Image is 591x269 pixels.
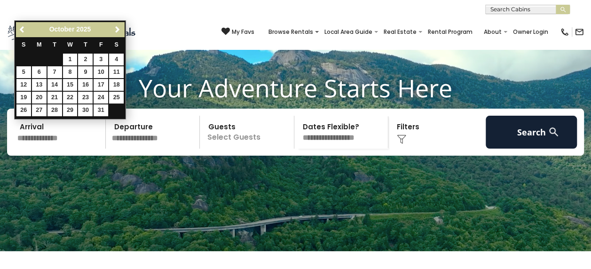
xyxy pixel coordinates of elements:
[94,66,108,78] a: 10
[479,25,506,39] a: About
[78,104,93,116] a: 30
[47,104,62,116] a: 28
[63,92,78,103] a: 22
[575,27,584,37] img: mail-regular-black.png
[84,41,87,48] span: Thursday
[16,66,31,78] a: 5
[7,73,584,103] h1: Your Adventure Starts Here
[109,66,124,78] a: 11
[32,104,47,116] a: 27
[22,41,25,48] span: Sunday
[397,134,406,144] img: filter--v1.png
[94,92,108,103] a: 24
[78,79,93,91] a: 16
[109,79,124,91] a: 18
[94,79,108,91] a: 17
[486,116,577,149] button: Search
[47,66,62,78] a: 7
[16,79,31,91] a: 12
[94,104,108,116] a: 31
[49,25,75,33] span: October
[320,25,377,39] a: Local Area Guide
[16,104,31,116] a: 26
[47,79,62,91] a: 14
[109,54,124,65] a: 4
[78,54,93,65] a: 2
[32,79,47,91] a: 13
[203,116,294,149] p: Select Guests
[99,41,103,48] span: Friday
[548,126,559,138] img: search-regular-white.png
[17,24,29,35] a: Previous
[508,25,553,39] a: Owner Login
[78,66,93,78] a: 9
[47,92,62,103] a: 21
[94,54,108,65] a: 3
[423,25,477,39] a: Rental Program
[232,28,254,36] span: My Favs
[16,92,31,103] a: 19
[379,25,421,39] a: Real Estate
[76,25,91,33] span: 2025
[115,41,118,48] span: Saturday
[53,41,56,48] span: Tuesday
[78,92,93,103] a: 23
[114,26,121,33] span: Next
[19,26,26,33] span: Previous
[63,104,78,116] a: 29
[32,66,47,78] a: 6
[221,27,254,37] a: My Favs
[560,27,569,37] img: phone-regular-black.png
[264,25,318,39] a: Browse Rentals
[63,66,78,78] a: 8
[7,23,137,41] img: Blue-2.png
[37,41,42,48] span: Monday
[32,92,47,103] a: 20
[63,79,78,91] a: 15
[67,41,73,48] span: Wednesday
[111,24,123,35] a: Next
[109,92,124,103] a: 25
[63,54,78,65] a: 1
